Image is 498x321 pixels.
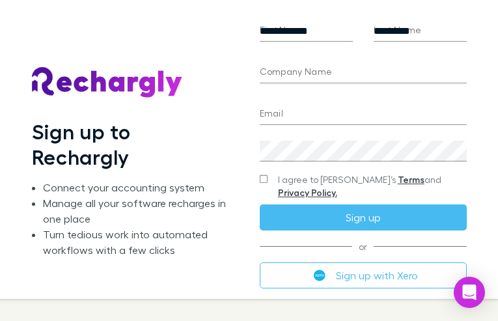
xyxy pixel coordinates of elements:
img: Xero's logo [314,270,325,281]
li: Manage all your software recharges in one place [43,195,233,227]
span: I agree to [PERSON_NAME]’s and [278,173,467,199]
span: or [260,246,467,247]
h1: Sign up to Rechargly [32,119,234,169]
li: Turn tedious work into automated workflows with a few clicks [43,227,233,258]
div: Open Intercom Messenger [454,277,485,308]
li: Connect your accounting system [43,180,233,195]
img: Rechargly's Logo [32,67,183,98]
a: Terms [398,174,424,185]
button: Sign up [260,204,467,230]
button: Sign up with Xero [260,262,467,288]
a: Privacy Policy. [278,187,337,198]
